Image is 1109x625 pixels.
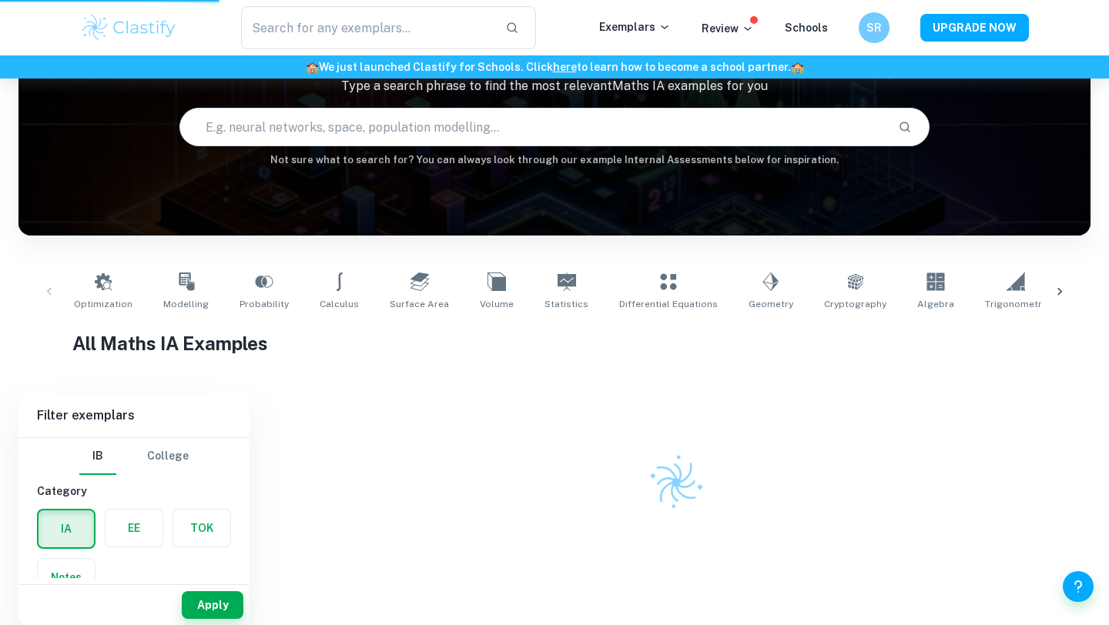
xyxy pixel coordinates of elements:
[749,297,793,311] span: Geometry
[39,510,94,547] button: IA
[18,152,1091,168] h6: Not sure what to search for? You can always look through our example Internal Assessments below f...
[3,58,1106,75] h6: We just launched Clastify for Schools. Click to learn how to become a school partner.
[985,297,1047,311] span: Trigonometry
[37,483,231,500] h6: Category
[80,12,178,43] img: Clastify logo
[306,61,319,73] span: 🏫
[180,105,886,149] input: E.g. neural networks, space, population modelling...
[824,297,886,311] span: Cryptography
[859,12,890,43] button: SR
[892,114,918,140] button: Search
[79,438,189,475] div: Filter type choice
[72,329,1037,357] h1: All Maths IA Examples
[18,77,1091,95] p: Type a search phrase to find the most relevant Maths IA examples for you
[18,394,250,437] h6: Filter exemplars
[240,297,289,311] span: Probability
[182,591,243,619] button: Apply
[920,14,1029,42] button: UPGRADE NOW
[390,297,449,311] span: Surface Area
[544,297,588,311] span: Statistics
[619,297,718,311] span: Differential Equations
[785,22,828,34] a: Schools
[38,559,95,596] button: Notes
[173,510,230,546] button: TOK
[74,297,132,311] span: Optimization
[791,61,804,73] span: 🏫
[106,510,162,546] button: EE
[480,297,514,311] span: Volume
[638,445,714,520] img: Clastify logo
[163,297,209,311] span: Modelling
[241,6,493,49] input: Search for any exemplars...
[599,18,671,35] p: Exemplars
[866,19,883,36] h6: SR
[147,438,189,475] button: College
[1063,571,1094,602] button: Help and Feedback
[553,61,577,73] a: here
[702,20,754,37] p: Review
[917,297,954,311] span: Algebra
[79,438,116,475] button: IB
[320,297,359,311] span: Calculus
